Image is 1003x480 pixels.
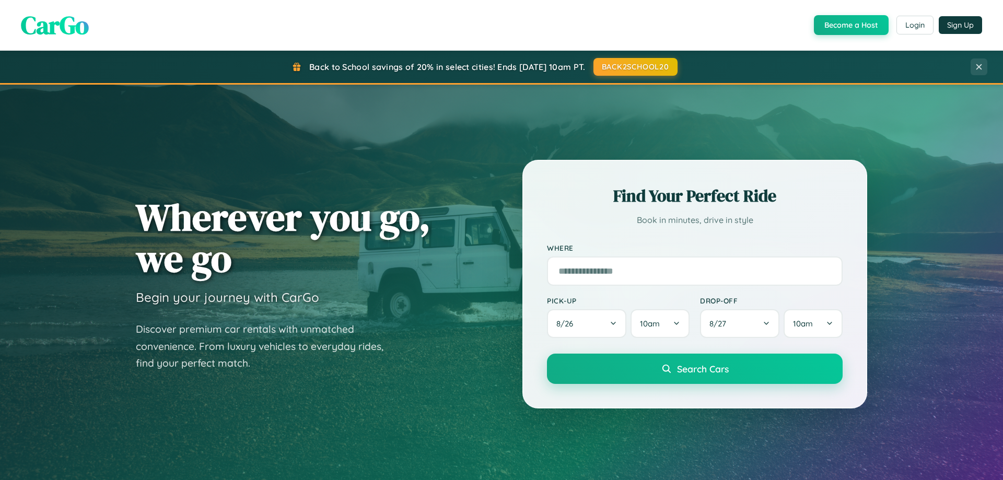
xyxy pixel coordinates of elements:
button: 8/26 [547,309,626,338]
span: CarGo [21,8,89,42]
h3: Begin your journey with CarGo [136,289,319,305]
span: 8 / 26 [556,319,578,329]
span: 10am [640,319,660,329]
button: Become a Host [814,15,889,35]
button: 10am [784,309,843,338]
span: 8 / 27 [709,319,731,329]
label: Where [547,243,843,252]
label: Drop-off [700,296,843,305]
h2: Find Your Perfect Ride [547,184,843,207]
button: Search Cars [547,354,843,384]
label: Pick-up [547,296,690,305]
button: BACK2SCHOOL20 [593,58,678,76]
span: Back to School savings of 20% in select cities! Ends [DATE] 10am PT. [309,62,585,72]
button: Login [896,16,934,34]
button: 10am [631,309,690,338]
p: Discover premium car rentals with unmatched convenience. From luxury vehicles to everyday rides, ... [136,321,397,372]
button: Sign Up [939,16,982,34]
p: Book in minutes, drive in style [547,213,843,228]
h1: Wherever you go, we go [136,196,430,279]
span: 10am [793,319,813,329]
span: Search Cars [677,363,729,374]
button: 8/27 [700,309,779,338]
